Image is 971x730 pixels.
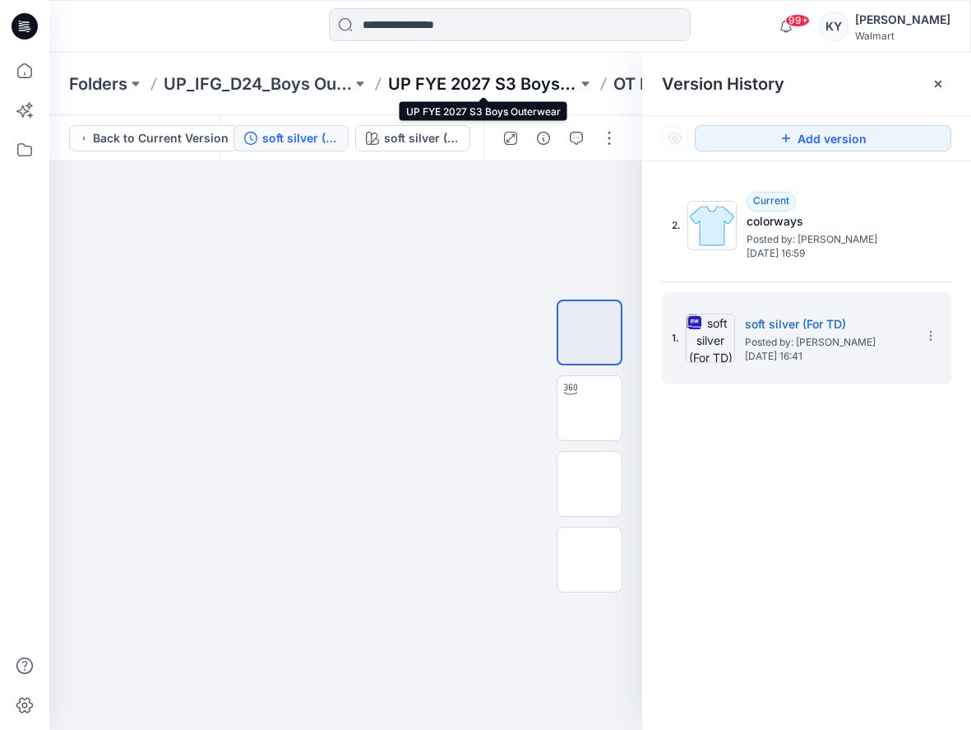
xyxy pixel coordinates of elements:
div: soft silver (For tD) [384,129,460,147]
img: colorways [687,201,737,250]
button: Back to Current Version [69,125,239,151]
h5: soft silver (For TD) [745,314,909,334]
button: soft silver (For TD) [234,125,349,151]
a: UP_IFG_D24_Boys Outerwear [164,72,352,95]
button: Add version [695,125,951,151]
span: 1. [672,331,679,346]
button: Show Hidden Versions [662,125,688,151]
div: [PERSON_NAME] [855,10,950,30]
div: soft silver (For TD) [262,129,338,147]
span: Version History [662,74,784,94]
h5: colorways [747,212,911,231]
a: UP FYE 2027 S3 Boys Outerwear [388,72,576,95]
span: Posted by: Kei Yip [747,231,911,248]
div: Walmart [855,30,950,42]
p: OT Boys Mix Media Fleece Vest [613,72,802,95]
button: Close [932,77,945,91]
button: soft silver (For tD) [355,125,470,151]
span: Posted by: Kei Yip [745,334,909,351]
span: [DATE] 16:41 [745,351,909,362]
div: KY [819,12,848,41]
span: [DATE] 16:59 [747,248,911,259]
a: Folders [69,72,127,95]
button: Details [530,125,557,151]
img: soft silver (For TD) [686,314,735,363]
span: Current [753,194,789,207]
span: 99+ [785,14,810,27]
span: 2. [672,218,681,233]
